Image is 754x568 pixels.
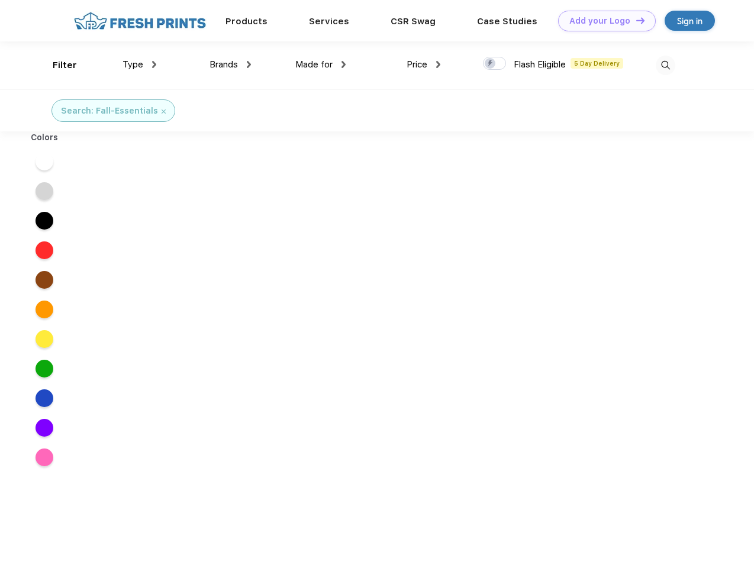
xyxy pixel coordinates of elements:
[569,16,630,26] div: Add your Logo
[70,11,210,31] img: fo%20logo%202.webp
[436,61,440,68] img: dropdown.png
[123,59,143,70] span: Type
[571,58,623,69] span: 5 Day Delivery
[225,16,268,27] a: Products
[295,59,333,70] span: Made for
[665,11,715,31] a: Sign in
[677,14,703,28] div: Sign in
[656,56,675,75] img: desktop_search.svg
[341,61,346,68] img: dropdown.png
[247,61,251,68] img: dropdown.png
[514,59,566,70] span: Flash Eligible
[636,17,645,24] img: DT
[152,61,156,68] img: dropdown.png
[53,59,77,72] div: Filter
[162,109,166,114] img: filter_cancel.svg
[22,131,67,144] div: Colors
[61,105,158,117] div: Search: Fall-Essentials
[407,59,427,70] span: Price
[210,59,238,70] span: Brands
